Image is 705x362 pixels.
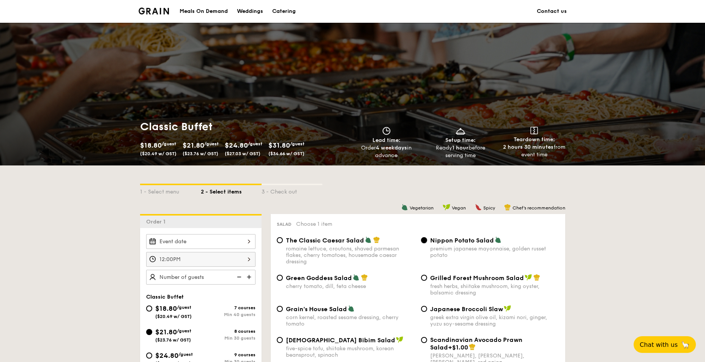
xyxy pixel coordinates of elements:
[430,336,522,351] span: Scandinavian Avocado Prawn Salad
[244,270,256,284] img: icon-add.58712e84.svg
[353,274,360,281] img: icon-vegetarian.fe4039eb.svg
[430,274,524,282] span: Grilled Forest Mushroom Salad
[155,304,177,313] span: $18.80
[277,237,283,243] input: The Classic Caesar Saladromaine lettuce, croutons, shaved parmesan flakes, cherry tomatoes, house...
[514,136,555,143] span: Teardown time:
[286,314,415,327] div: corn kernel, roasted sesame dressing, cherry tomato
[286,274,352,282] span: Green Goddess Salad
[177,328,191,334] span: /guest
[146,305,152,312] input: $18.80/guest($20.49 w/ GST)7 coursesMin 40 guests
[296,221,332,227] span: Choose 1 item
[286,305,347,313] span: Grain's House Salad
[201,329,256,334] div: 8 courses
[421,306,427,312] input: Japanese Broccoli Slawgreek extra virgin olive oil, kizami nori, ginger, yuzu soy-sesame dressing
[410,205,434,211] span: Vegetarian
[530,127,538,134] img: icon-teardown.65201eee.svg
[634,336,696,353] button: Chat with us🦙
[139,8,169,14] img: Grain
[286,283,415,290] div: cherry tomato, dill, feta cheese
[201,352,256,357] div: 9 courses
[483,205,495,211] span: Spicy
[146,353,152,359] input: $24.80/guest($27.03 w/ GST)9 coursesMin 30 guests
[146,219,169,225] span: Order 1
[201,335,256,341] div: Min 30 guests
[376,145,407,151] strong: 4 weekdays
[452,145,468,151] strong: 1 hour
[533,274,540,281] img: icon-chef-hat.a58ddaea.svg
[262,185,322,196] div: 3 - Check out
[504,204,511,211] img: icon-chef-hat.a58ddaea.svg
[286,337,395,344] span: [DEMOGRAPHIC_DATA] Bibim Salad
[640,341,678,348] span: Chat with us
[430,314,559,327] div: greek extra virgin olive oil, kizami nori, ginger, yuzu soy-sesame dressing
[445,137,476,143] span: Setup time:
[146,252,256,267] input: Event time
[277,275,283,281] input: Green Goddess Saladcherry tomato, dill, feta cheese
[139,8,169,14] a: Logotype
[430,246,559,258] div: premium japanese mayonnaise, golden russet potato
[452,205,466,211] span: Vegan
[146,234,256,249] input: Event date
[421,237,427,243] input: Nippon Potato Saladpremium japanese mayonnaise, golden russet potato
[513,205,565,211] span: Chef's recommendation
[443,204,450,211] img: icon-vegan.f8ff3823.svg
[455,127,466,135] img: icon-dish.430c3a2e.svg
[277,222,292,227] span: Salad
[469,343,476,350] img: icon-chef-hat.a58ddaea.svg
[225,151,260,156] span: ($27.03 w/ GST)
[381,127,392,135] img: icon-clock.2db775ea.svg
[268,141,290,150] span: $31.80
[286,345,415,358] div: five-spice tofu, shiitake mushroom, korean beansprout, spinach
[155,337,191,343] span: ($23.76 w/ GST)
[178,352,193,357] span: /guest
[365,236,372,243] img: icon-vegetarian.fe4039eb.svg
[155,351,178,360] span: $24.80
[201,312,256,317] div: Min 40 guests
[401,204,408,211] img: icon-vegetarian.fe4039eb.svg
[503,144,554,150] strong: 2 hours 30 minutes
[177,305,191,310] span: /guest
[500,143,568,159] div: from event time
[204,141,219,146] span: /guest
[348,305,355,312] img: icon-vegetarian.fe4039eb.svg
[140,141,162,150] span: $18.80
[162,141,176,146] span: /guest
[681,340,690,349] span: 🦙
[183,141,204,150] span: $21.80
[201,305,256,310] div: 7 courses
[373,236,380,243] img: icon-chef-hat.a58ddaea.svg
[277,306,283,312] input: Grain's House Saladcorn kernel, roasted sesame dressing, cherry tomato
[430,283,559,296] div: fresh herbs, shiitake mushroom, king oyster, balsamic dressing
[140,151,177,156] span: ($20.49 w/ GST)
[155,328,177,336] span: $21.80
[430,305,503,313] span: Japanese Broccoli Slaw
[225,141,248,150] span: $24.80
[286,246,415,265] div: romaine lettuce, croutons, shaved parmesan flakes, cherry tomatoes, housemade caesar dressing
[201,185,262,196] div: 2 - Select items
[421,337,427,343] input: Scandinavian Avocado Prawn Salad+$1.00[PERSON_NAME], [PERSON_NAME], [PERSON_NAME], red onion
[396,336,404,343] img: icon-vegan.f8ff3823.svg
[430,237,494,244] span: Nippon Potato Salad
[155,314,192,319] span: ($20.49 w/ GST)
[146,294,184,300] span: Classic Buffet
[504,305,511,312] img: icon-vegan.f8ff3823.svg
[495,236,502,243] img: icon-vegetarian.fe4039eb.svg
[146,270,256,285] input: Number of guests
[140,120,350,134] h1: Classic Buffet
[248,141,262,146] span: /guest
[140,185,201,196] div: 1 - Select menu
[268,151,304,156] span: ($34.66 w/ GST)
[426,144,494,159] div: Ready before serving time
[372,137,401,143] span: Lead time:
[277,337,283,343] input: [DEMOGRAPHIC_DATA] Bibim Saladfive-spice tofu, shiitake mushroom, korean beansprout, spinach
[361,274,368,281] img: icon-chef-hat.a58ddaea.svg
[233,270,244,284] img: icon-reduce.1d2dbef1.svg
[286,237,364,244] span: The Classic Caesar Salad
[448,344,468,351] span: +$1.00
[290,141,304,146] span: /guest
[183,151,218,156] span: ($23.76 w/ GST)
[421,275,427,281] input: Grilled Forest Mushroom Saladfresh herbs, shiitake mushroom, king oyster, balsamic dressing
[525,274,532,281] img: icon-vegan.f8ff3823.svg
[475,204,482,211] img: icon-spicy.37a8142b.svg
[353,144,421,159] div: Order in advance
